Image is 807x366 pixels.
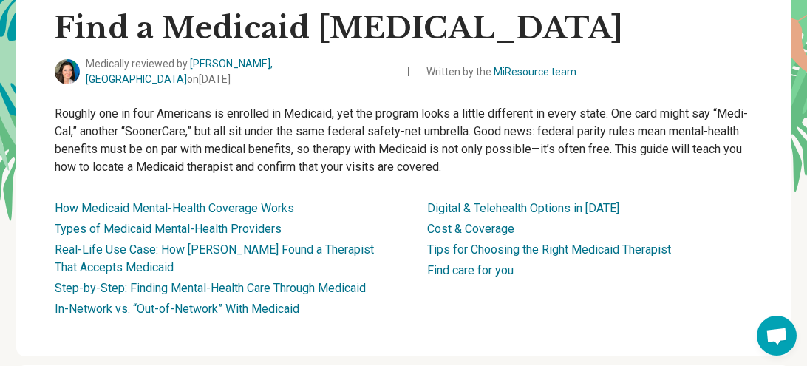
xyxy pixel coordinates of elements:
[55,9,752,47] h1: Find a Medicaid [MEDICAL_DATA]
[494,66,576,78] a: MiResource team
[55,281,366,295] a: Step-by-Step: Finding Mental-Health Care Through Medicaid
[427,263,514,277] a: Find care for you
[426,64,576,80] span: Written by the
[55,243,374,274] a: Real-Life Use Case: How [PERSON_NAME] Found a Therapist That Accepts Medicaid
[86,56,393,87] span: Medically reviewed by
[427,201,619,215] a: Digital & Telehealth Options in [DATE]
[55,201,294,215] a: How Medicaid Mental-Health Coverage Works
[55,105,752,176] p: Roughly one in four Americans is enrolled in Medicaid, yet the program looks a little different i...
[427,222,514,236] a: Cost & Coverage
[427,243,671,257] a: Tips for Choosing the Right Medicaid Therapist
[55,222,282,236] a: Types of Medicaid Mental-Health Providers
[757,316,797,356] div: Open chat
[55,302,299,316] a: In-Network vs. “Out-of-Network” With Medicaid
[187,73,231,85] span: on [DATE]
